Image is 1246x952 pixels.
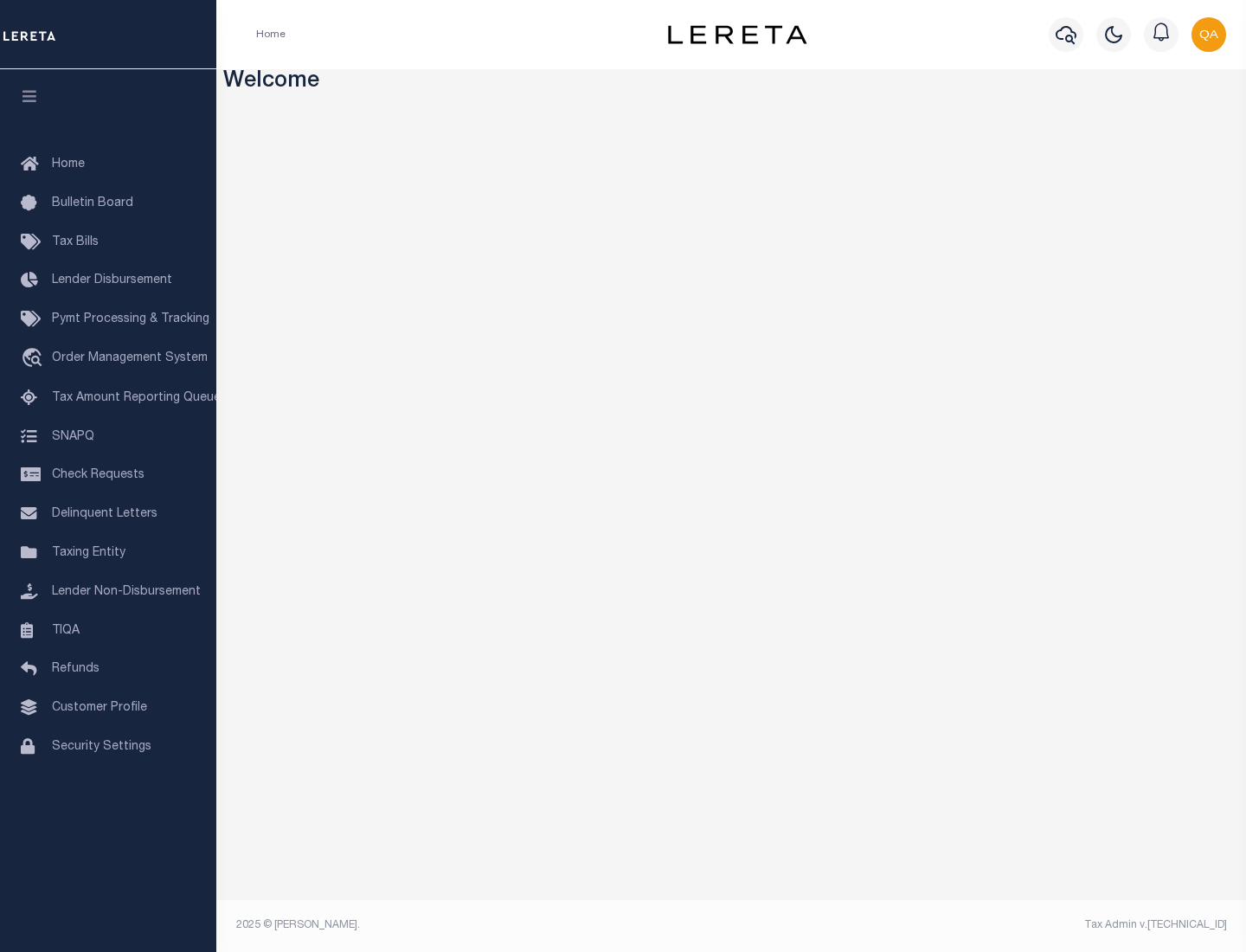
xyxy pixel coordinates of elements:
div: 2025 © [PERSON_NAME]. [223,917,732,933]
span: Taxing Entity [52,547,125,559]
span: Order Management System [52,352,208,364]
span: Check Requests [52,469,145,481]
span: TIQA [52,624,80,636]
span: Lender Non-Disbursement [52,586,201,598]
span: Lender Disbursement [52,274,172,286]
img: svg+xml;base64,PHN2ZyB4bWxucz0iaHR0cDovL3d3dy53My5vcmcvMjAwMC9zdmciIHBvaW50ZXItZXZlbnRzPSJub25lIi... [1191,17,1226,52]
span: Bulletin Board [52,197,133,209]
li: Home [256,27,286,42]
span: Delinquent Letters [52,508,157,520]
span: Tax Amount Reporting Queue [52,392,221,404]
span: Security Settings [52,741,151,753]
span: Home [52,158,85,170]
span: Refunds [52,663,100,675]
img: logo-dark.svg [668,25,806,44]
span: Pymt Processing & Tracking [52,313,209,325]
div: Tax Admin v.[TECHNICAL_ID] [744,917,1227,933]
i: travel_explore [21,348,48,370]
span: Tax Bills [52,236,99,248]
span: Customer Profile [52,702,147,714]
span: SNAPQ [52,430,94,442]
h3: Welcome [223,69,1240,96]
